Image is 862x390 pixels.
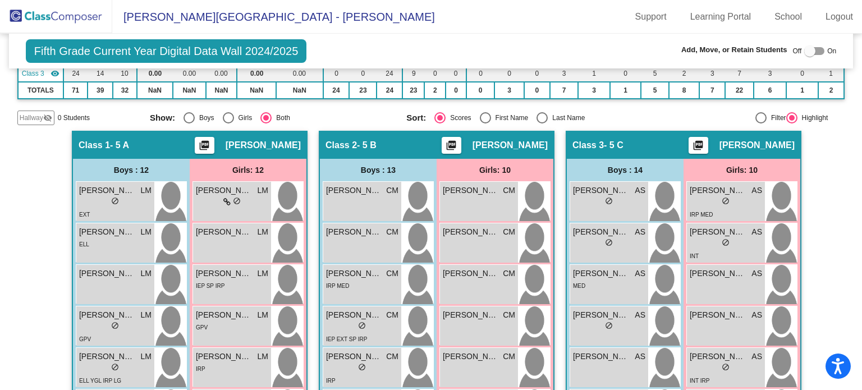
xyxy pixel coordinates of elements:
div: Scores [446,113,471,123]
span: Class 3 [22,68,44,79]
span: IRP [326,378,336,384]
mat-icon: visibility [51,69,59,78]
td: 2 [669,65,699,82]
td: 10 [113,65,137,82]
span: On [827,46,836,56]
span: [PERSON_NAME] [226,140,301,151]
span: [PERSON_NAME] [79,226,135,238]
span: [PERSON_NAME] [326,309,382,321]
span: ELL YGL IRP LG [79,378,121,384]
span: CM [503,268,515,279]
span: LM [258,185,268,196]
span: IRP MED [326,283,350,289]
td: 1 [578,65,610,82]
span: [PERSON_NAME] [196,185,252,196]
span: Hallway [20,113,43,123]
td: 8 [669,82,699,99]
td: NaN [137,82,173,99]
td: 0 [466,65,495,82]
div: Boys : 14 [567,159,684,181]
td: 0.00 [206,65,237,82]
span: AS [635,351,645,363]
td: 3 [578,82,610,99]
span: IRP MED [690,212,713,218]
span: [PERSON_NAME] [326,226,382,238]
td: 2 [424,82,446,99]
span: [PERSON_NAME] [196,226,252,238]
span: CM [386,185,398,196]
span: IEP EXT SP IRP [326,336,367,342]
td: 7 [725,65,754,82]
span: [PERSON_NAME][GEOGRAPHIC_DATA] - [PERSON_NAME] [112,8,435,26]
td: NaN [173,82,205,99]
span: Class 1 [79,140,110,151]
span: LM [141,185,152,196]
td: 0 [323,65,350,82]
td: 0 [494,65,524,82]
span: MED [573,283,585,289]
span: [PERSON_NAME] [473,140,548,151]
span: [PERSON_NAME] [690,309,746,321]
a: Logout [817,8,862,26]
td: 0.00 [137,65,173,82]
td: Amy Sommers - 5 C [18,65,63,82]
span: ELL [79,241,89,247]
span: CM [386,351,398,363]
div: Both [272,113,290,123]
span: LM [258,226,268,238]
a: Support [626,8,676,26]
span: IRP [196,366,205,372]
div: Filter [767,113,786,123]
td: 0 [424,65,446,82]
span: Sort: [406,113,426,123]
td: 0 [524,65,551,82]
span: do_not_disturb_alt [111,322,119,329]
span: [PERSON_NAME] [79,309,135,321]
td: 6 [754,82,786,99]
span: GPV [196,324,208,331]
span: AS [635,185,645,196]
a: School [765,8,811,26]
span: [PERSON_NAME] [443,268,499,279]
span: do_not_disturb_alt [605,197,613,205]
td: 0 [446,82,466,99]
td: 0 [446,65,466,82]
td: 1 [786,82,818,99]
span: do_not_disturb_alt [233,197,241,205]
span: AS [635,226,645,238]
span: AS [751,226,762,238]
span: [PERSON_NAME] [326,268,382,279]
span: [PERSON_NAME] [443,226,499,238]
span: AS [635,268,645,279]
span: Fifth Grade Current Year Digital Data Wall 2024/2025 [26,39,307,63]
td: 3 [754,65,786,82]
td: 3 [494,82,524,99]
td: 5 [641,65,669,82]
span: [PERSON_NAME] [443,309,499,321]
span: [PERSON_NAME] [196,309,252,321]
span: [PERSON_NAME] [79,351,135,363]
div: Boys : 13 [320,159,437,181]
span: AS [751,309,762,321]
span: LM [141,351,152,363]
span: INT IRP [690,378,709,384]
div: Last Name [548,113,585,123]
span: LM [258,309,268,321]
span: LM [141,226,152,238]
td: 71 [63,82,88,99]
span: do_not_disturb_alt [358,322,366,329]
td: 24 [63,65,88,82]
span: - 5 C [604,140,623,151]
td: 3 [550,65,578,82]
span: [PERSON_NAME] [196,268,252,279]
span: 0 Students [58,113,90,123]
td: 0 [786,65,818,82]
span: do_not_disturb_alt [605,238,613,246]
div: Girls: 10 [684,159,800,181]
span: [PERSON_NAME] [573,351,629,363]
span: INT [690,253,699,259]
span: [PERSON_NAME] [196,351,252,363]
td: 24 [323,82,350,99]
span: [PERSON_NAME] [573,309,629,321]
td: 0 [524,82,551,99]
